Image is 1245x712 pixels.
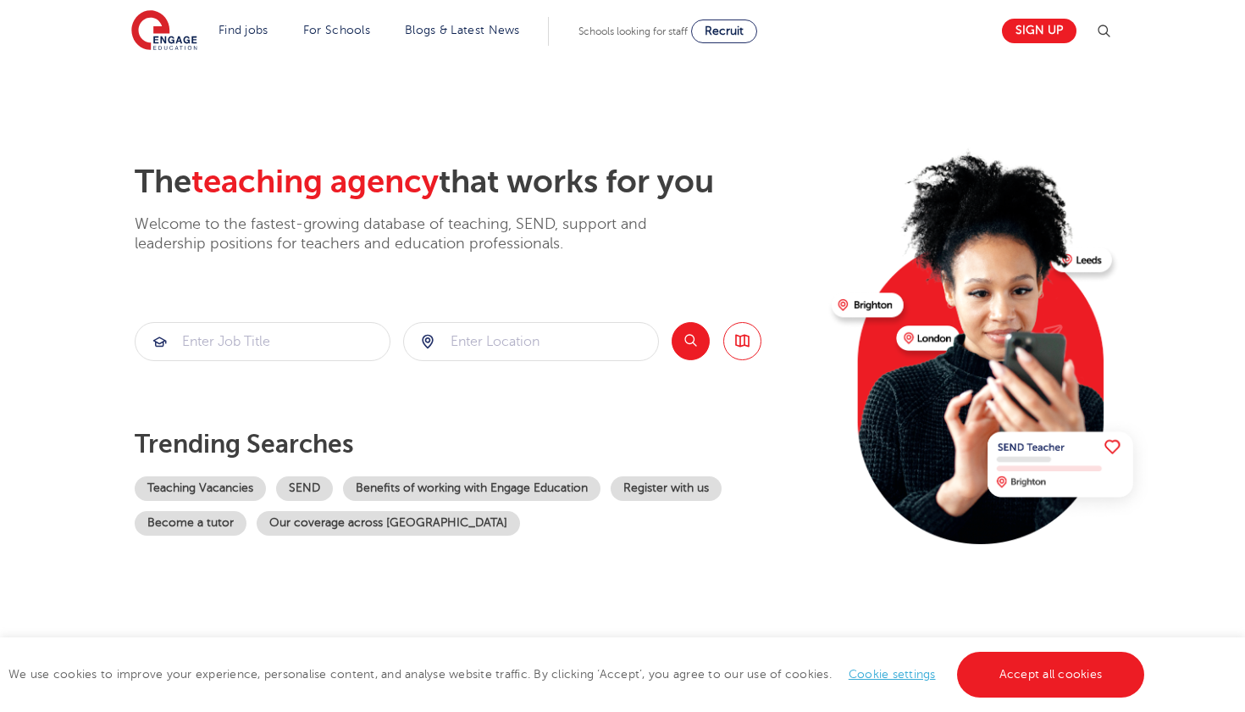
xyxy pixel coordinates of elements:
a: Find jobs [219,24,268,36]
a: SEND [276,476,333,501]
input: Submit [136,323,390,360]
a: Register with us [611,476,722,501]
h2: The that works for you [135,163,818,202]
div: Submit [135,322,390,361]
span: Schools looking for staff [578,25,688,37]
a: Benefits of working with Engage Education [343,476,600,501]
p: Welcome to the fastest-growing database of teaching, SEND, support and leadership positions for t... [135,214,694,254]
span: We use cookies to improve your experience, personalise content, and analyse website traffic. By c... [8,668,1148,681]
div: Submit [403,322,659,361]
span: Recruit [705,25,744,37]
span: teaching agency [191,164,439,200]
a: Accept all cookies [957,652,1145,698]
input: Submit [404,323,658,360]
img: Engage Education [131,10,197,53]
a: Recruit [691,19,757,43]
a: Blogs & Latest News [405,24,520,36]
a: For Schools [303,24,370,36]
a: Sign up [1002,19,1076,43]
a: Our coverage across [GEOGRAPHIC_DATA] [257,511,520,536]
a: Cookie settings [849,668,936,681]
a: Teaching Vacancies [135,476,266,501]
p: Trending searches [135,429,818,459]
a: Become a tutor [135,511,246,536]
button: Search [672,322,710,360]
